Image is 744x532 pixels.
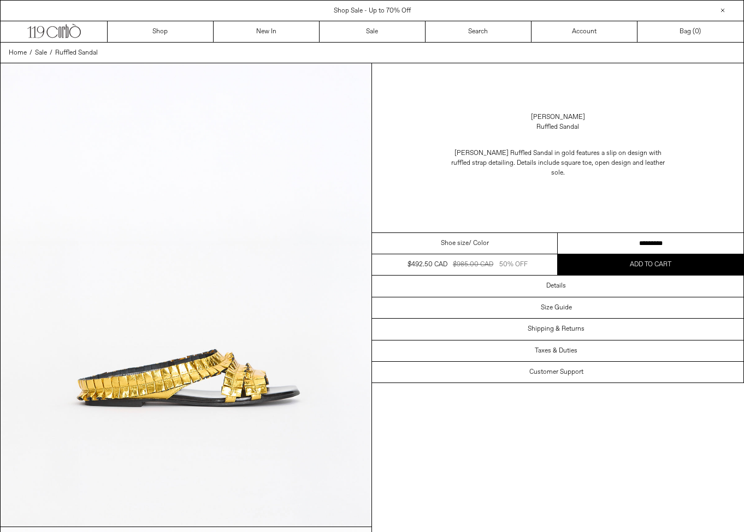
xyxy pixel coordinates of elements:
[541,304,572,312] h3: Size Guide
[441,238,469,248] span: Shoe size
[695,27,701,37] span: )
[55,48,98,58] a: Ruffled Sandal
[499,260,528,270] div: 50% OFF
[532,21,637,42] a: Account
[50,48,52,58] span: /
[320,21,426,42] a: Sale
[558,254,743,275] button: Add to cart
[448,143,667,183] p: [PERSON_NAME] Ruffled Sandal in gold features a slip on design with ruffled strap detailing. Deta...
[9,49,27,57] span: Home
[334,7,411,15] a: Shop Sale - Up to 70% Off
[531,112,585,122] a: [PERSON_NAME]
[426,21,532,42] a: Search
[408,260,447,270] div: $492.50 CAD
[35,49,47,57] span: Sale
[35,48,47,58] a: Sale
[528,325,584,333] h3: Shipping & Returns
[214,21,320,42] a: New In
[546,282,566,290] h3: Details
[55,49,98,57] span: Ruffled Sandal
[536,122,579,132] div: Ruffled Sandal
[469,238,489,248] span: / Color
[9,48,27,58] a: Home
[529,368,583,376] h3: Customer Support
[637,21,743,42] a: Bag ()
[695,27,699,36] span: 0
[108,21,214,42] a: Shop
[29,48,32,58] span: /
[535,347,577,355] h3: Taxes & Duties
[453,260,493,270] div: $985.00 CAD
[1,63,371,527] img: Corbo-04-05-20256003copy_1800x1800.jpg
[630,260,671,269] span: Add to cart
